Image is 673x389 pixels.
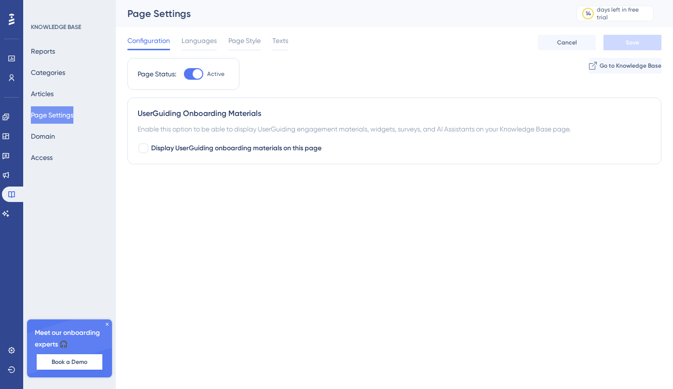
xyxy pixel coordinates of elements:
button: Book a Demo [37,354,102,370]
div: Page Settings [127,7,552,20]
button: Articles [31,85,54,102]
button: Page Settings [31,106,73,124]
button: Reports [31,43,55,60]
span: Cancel [557,39,577,46]
span: Meet our onboarding experts 🎧 [35,327,104,350]
span: Display UserGuiding onboarding materials on this page [151,143,322,154]
span: Active [207,70,224,78]
div: Enable this option to be able to display UserGuiding engagement materials, widgets, surveys, and ... [138,123,651,135]
div: KNOWLEDGE BASE [31,23,81,31]
span: Configuration [127,35,170,46]
span: Languages [182,35,217,46]
span: Texts [272,35,288,46]
button: Go to Knowledge Base [589,58,661,73]
div: days left in free trial [597,6,650,21]
span: Save [626,39,639,46]
span: Go to Knowledge Base [600,62,661,70]
button: Save [603,35,661,50]
div: 14 [586,10,591,17]
button: Categories [31,64,65,81]
button: Access [31,149,53,166]
button: Cancel [538,35,596,50]
button: Domain [31,128,55,145]
span: Book a Demo [52,358,87,366]
div: UserGuiding Onboarding Materials [138,108,651,119]
span: Page Style [228,35,261,46]
div: Page Status: [138,68,176,80]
